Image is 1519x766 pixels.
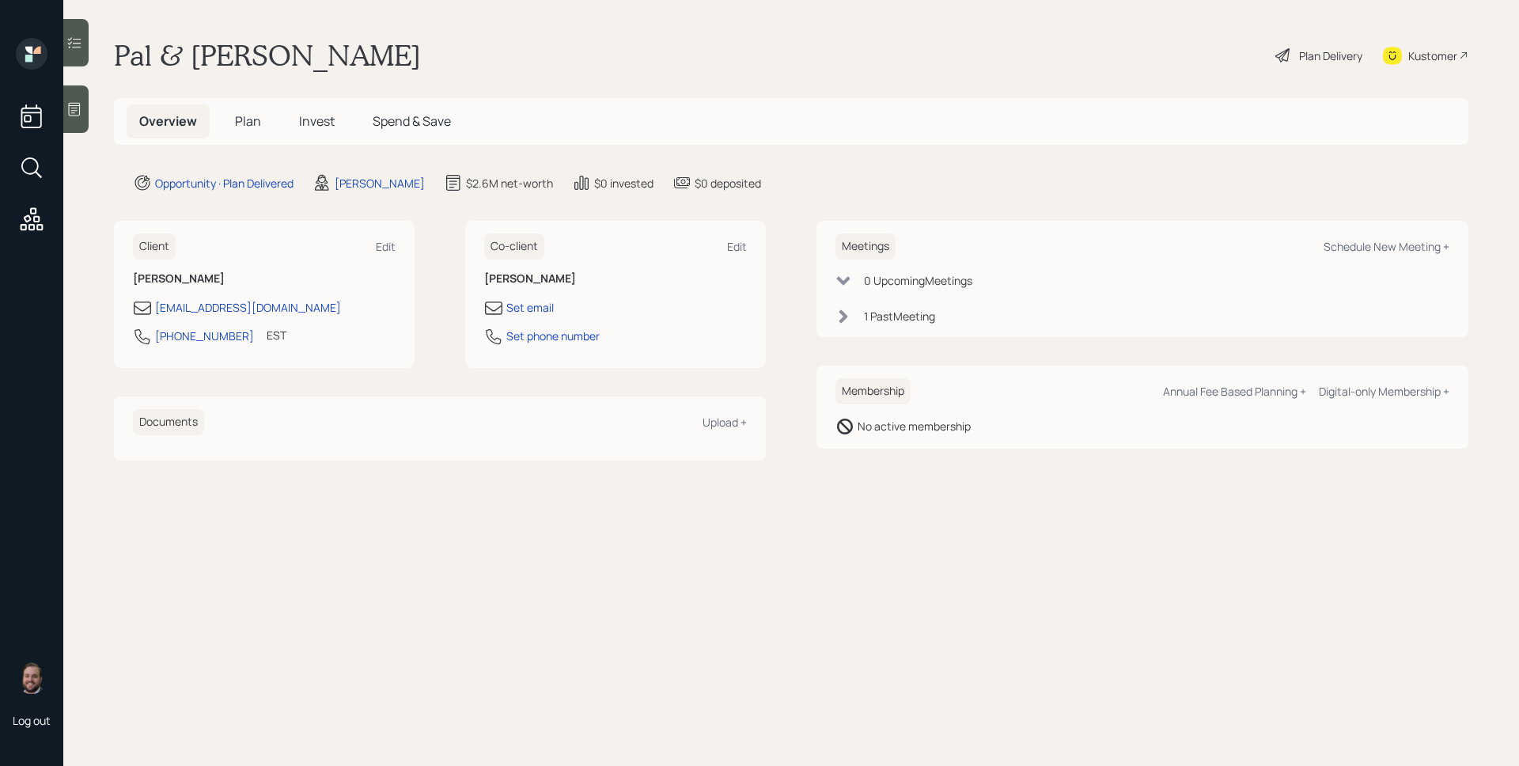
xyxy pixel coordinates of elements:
div: Log out [13,713,51,728]
div: $2.6M net-worth [466,175,553,191]
h6: [PERSON_NAME] [484,272,747,286]
span: Invest [299,112,335,130]
h6: [PERSON_NAME] [133,272,396,286]
h6: Documents [133,409,204,435]
div: Annual Fee Based Planning + [1163,384,1306,399]
div: Edit [727,239,747,254]
div: [PERSON_NAME] [335,175,425,191]
div: Digital-only Membership + [1319,384,1449,399]
div: [EMAIL_ADDRESS][DOMAIN_NAME] [155,299,341,316]
h6: Co-client [484,233,544,260]
div: Opportunity · Plan Delivered [155,175,294,191]
div: EST [267,327,286,343]
h6: Client [133,233,176,260]
div: [PHONE_NUMBER] [155,328,254,344]
div: No active membership [858,418,971,434]
div: Plan Delivery [1299,47,1362,64]
img: james-distasi-headshot.png [16,662,47,694]
div: Set phone number [506,328,600,344]
div: Upload + [703,415,747,430]
span: Overview [139,112,197,130]
span: Spend & Save [373,112,451,130]
div: $0 deposited [695,175,761,191]
h1: Pal & [PERSON_NAME] [114,38,421,73]
div: Kustomer [1408,47,1457,64]
div: Set email [506,299,554,316]
h6: Meetings [835,233,896,260]
div: $0 invested [594,175,653,191]
div: Edit [376,239,396,254]
div: 1 Past Meeting [864,308,935,324]
span: Plan [235,112,261,130]
h6: Membership [835,378,911,404]
div: Schedule New Meeting + [1324,239,1449,254]
div: 0 Upcoming Meeting s [864,272,972,289]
